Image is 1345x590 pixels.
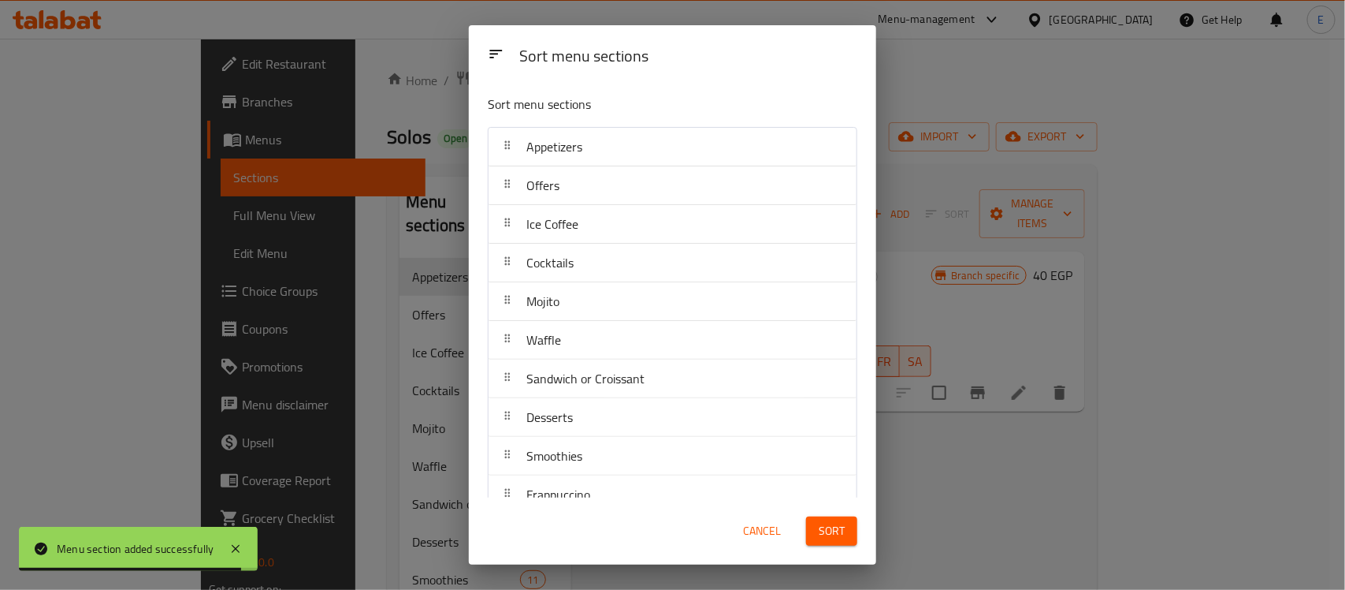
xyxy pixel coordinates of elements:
[489,128,856,166] div: Appetizers
[526,328,561,352] span: Waffle
[526,405,573,429] span: Desserts
[743,521,781,541] span: Cancel
[489,244,856,282] div: Cocktails
[489,282,856,321] div: Mojito
[806,517,857,546] button: Sort
[526,444,582,468] span: Smoothies
[526,135,582,159] span: Appetizers
[819,521,845,541] span: Sort
[526,174,559,197] span: Offers
[526,289,559,313] span: Mojito
[489,205,856,244] div: Ice Coffee
[526,251,574,274] span: Cocktails
[488,95,781,114] p: Sort menu sections
[489,360,856,398] div: Sandwich or Croissant
[513,39,864,75] div: Sort menu sections
[489,476,856,514] div: Frappuccino
[489,398,856,437] div: Desserts
[526,367,645,390] span: Sandwich or Croissant
[489,321,856,360] div: Waffle
[737,517,787,546] button: Cancel
[526,212,578,236] span: Ice Coffee
[526,483,590,506] span: Frappuccino
[57,540,214,558] div: Menu section added successfully
[489,437,856,476] div: Smoothies
[489,166,856,205] div: Offers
